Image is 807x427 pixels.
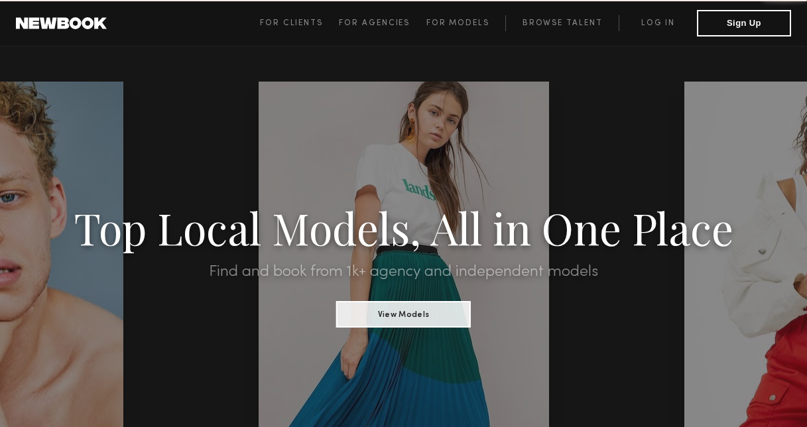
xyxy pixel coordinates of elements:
[339,15,426,31] a: For Agencies
[60,207,746,248] h1: Top Local Models, All in One Place
[260,19,323,27] span: For Clients
[426,15,506,31] a: For Models
[336,306,471,320] a: View Models
[60,264,746,280] h2: Find and book from 1k+ agency and independent models
[260,15,339,31] a: For Clients
[336,301,471,328] button: View Models
[619,15,697,31] a: Log in
[505,15,619,31] a: Browse Talent
[697,10,791,36] button: Sign Up
[339,19,410,27] span: For Agencies
[426,19,489,27] span: For Models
